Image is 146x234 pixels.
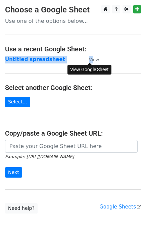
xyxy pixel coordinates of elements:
[5,5,141,15] h3: Choose a Google Sheet
[5,154,74,159] small: Example: [URL][DOMAIN_NAME]
[112,202,146,234] iframe: Chat Widget
[67,65,111,75] div: View Google Sheet
[5,56,65,62] a: Untitled spreadsheet
[82,56,99,62] a: View
[5,17,141,25] p: Use one of the options below...
[5,140,138,153] input: Paste your Google Sheet URL here
[5,84,141,92] h4: Select another Google Sheet:
[5,129,141,137] h4: Copy/paste a Google Sheet URL:
[5,45,141,53] h4: Use a recent Google Sheet:
[5,203,38,214] a: Need help?
[89,57,99,62] small: View
[5,167,22,178] input: Next
[99,204,141,210] a: Google Sheets
[5,97,30,107] a: Select...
